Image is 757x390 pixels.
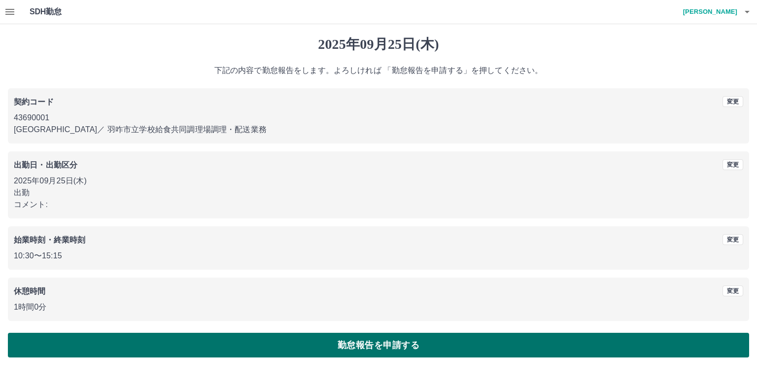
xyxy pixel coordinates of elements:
[14,161,77,169] b: 出勤日・出勤区分
[14,124,743,136] p: [GEOGRAPHIC_DATA] ／ 羽咋市立学校給食共同調理場調理・配送業務
[723,96,743,107] button: 変更
[14,112,743,124] p: 43690001
[14,301,743,313] p: 1時間0分
[8,36,749,53] h1: 2025年09月25日(木)
[14,175,743,187] p: 2025年09月25日(木)
[723,234,743,245] button: 変更
[8,65,749,76] p: 下記の内容で勤怠報告をします。よろしければ 「勤怠報告を申請する」を押してください。
[14,236,85,244] b: 始業時刻・終業時刻
[14,199,743,211] p: コメント:
[14,250,743,262] p: 10:30 〜 15:15
[8,333,749,357] button: 勤怠報告を申請する
[723,159,743,170] button: 変更
[14,287,46,295] b: 休憩時間
[14,187,743,199] p: 出勤
[14,98,54,106] b: 契約コード
[723,285,743,296] button: 変更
